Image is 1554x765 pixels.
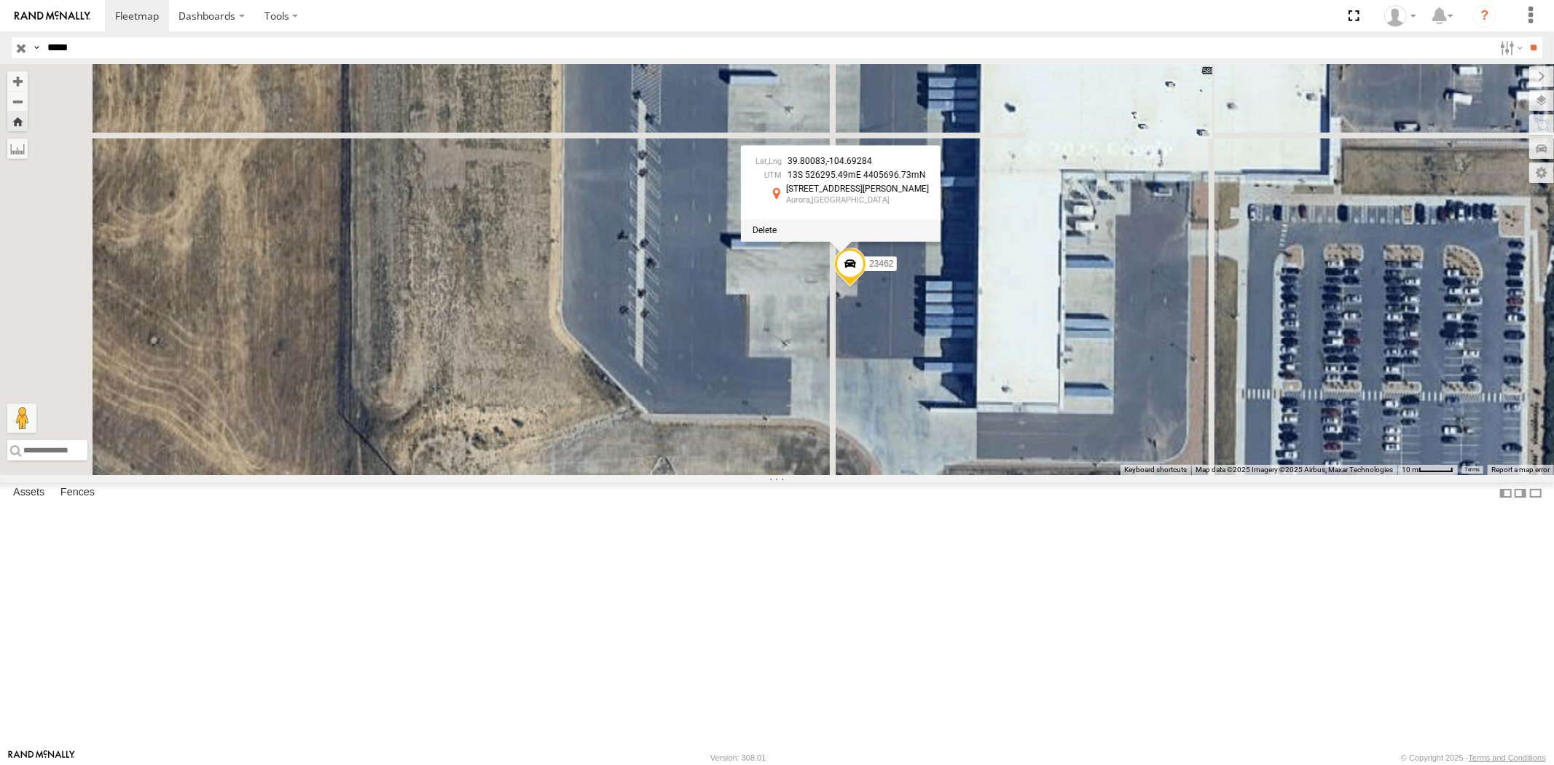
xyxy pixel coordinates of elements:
div: Sardor Khadjimedov [1379,5,1421,27]
div: [STREET_ADDRESS][PERSON_NAME] [786,185,929,195]
label: Measure [7,138,28,159]
label: Dock Summary Table to the Left [1499,482,1513,503]
button: Zoom out [7,91,28,111]
div: , [753,157,929,167]
a: Report a map error [1491,466,1550,474]
div: 13S 526295.49mE 4405696.73mN [753,171,929,181]
button: Zoom in [7,71,28,91]
div: Aurora,[GEOGRAPHIC_DATA] [786,196,929,205]
i: ? [1473,4,1496,28]
label: Delete Marker [753,225,777,235]
span: 39.80083 [788,157,825,167]
label: Dock Summary Table to the Right [1513,482,1528,503]
span: Map data ©2025 Imagery ©2025 Airbus, Maxar Technologies [1196,466,1393,474]
label: Assets [6,483,52,503]
a: Terms and Conditions [1469,753,1546,762]
span: 23462 [869,259,893,269]
div: © Copyright 2025 - [1401,753,1546,762]
img: rand-logo.svg [15,11,90,21]
button: Keyboard shortcuts [1124,465,1187,475]
label: Search Query [31,37,42,58]
button: Drag Pegman onto the map to open Street View [7,404,36,433]
label: Hide Summary Table [1529,482,1543,503]
label: Map Settings [1529,162,1554,183]
a: Terms (opens in new tab) [1465,467,1480,473]
span: -104.69284 [827,157,872,167]
label: Fences [53,483,102,503]
button: Zoom Home [7,111,28,131]
label: Search Filter Options [1494,37,1526,58]
span: 10 m [1402,466,1418,474]
a: Visit our Website [8,750,75,765]
div: Version: 308.01 [710,753,766,762]
button: Map Scale: 10 m per 44 pixels [1397,465,1458,475]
